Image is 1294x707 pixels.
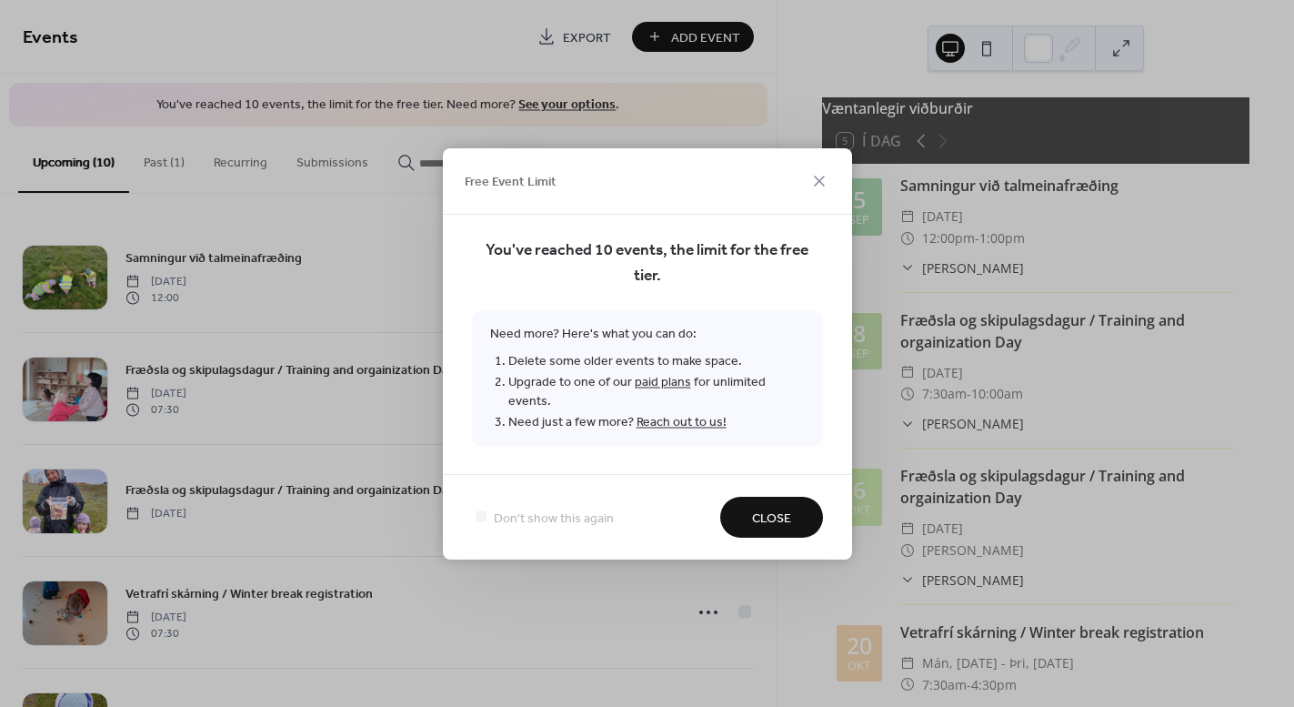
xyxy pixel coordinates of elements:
a: paid plans [635,369,691,394]
li: Upgrade to one of our for unlimited events. [508,371,805,411]
button: Close [720,497,823,538]
li: Need just a few more? [508,411,805,432]
a: Reach out to us! [637,409,727,434]
span: Close [752,509,791,528]
li: Delete some older events to make space. [508,350,805,371]
span: Need more? Here's what you can do: [472,310,823,446]
span: Free Event Limit [465,173,557,192]
span: You've reached 10 events, the limit for the free tier. [472,237,823,288]
span: Don't show this again [494,509,614,528]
